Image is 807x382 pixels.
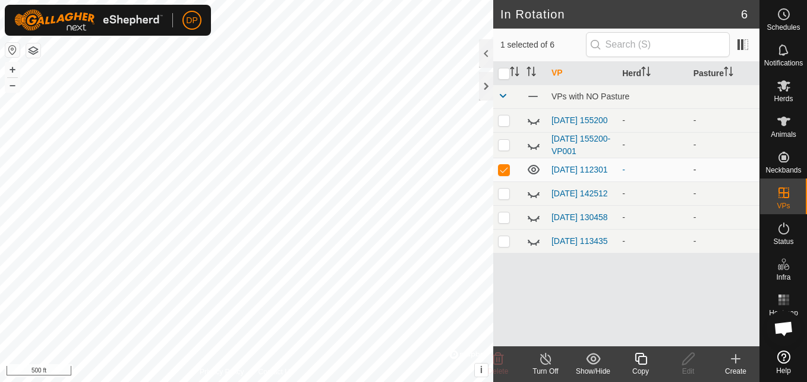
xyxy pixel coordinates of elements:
[527,68,536,78] p-sorticon: Activate to sort
[689,181,759,205] td: -
[622,187,683,200] div: -
[689,229,759,253] td: -
[26,43,40,58] button: Map Layers
[500,39,586,51] span: 1 selected of 6
[500,7,741,21] h2: In Rotation
[259,367,294,377] a: Contact Us
[510,68,519,78] p-sorticon: Activate to sort
[741,5,748,23] span: 6
[5,78,20,92] button: –
[765,167,801,174] span: Neckbands
[551,212,608,222] a: [DATE] 130458
[767,24,800,31] span: Schedules
[664,366,712,377] div: Edit
[774,95,793,102] span: Herds
[622,114,683,127] div: -
[689,108,759,132] td: -
[689,132,759,158] td: -
[777,202,790,209] span: VPs
[622,235,683,248] div: -
[776,367,791,374] span: Help
[551,236,608,246] a: [DATE] 113435
[617,366,664,377] div: Copy
[773,238,793,245] span: Status
[551,165,608,174] a: [DATE] 112301
[5,43,20,57] button: Reset Map
[771,131,796,138] span: Animals
[586,32,730,57] input: Search (S)
[689,205,759,229] td: -
[622,139,683,151] div: -
[522,366,569,377] div: Turn Off
[622,211,683,224] div: -
[689,62,759,85] th: Pasture
[200,367,244,377] a: Privacy Policy
[712,366,759,377] div: Create
[764,60,803,67] span: Notifications
[551,134,610,156] a: [DATE] 155200-VP001
[769,309,798,317] span: Heatmap
[689,158,759,181] td: -
[475,364,488,377] button: i
[186,14,197,27] span: DP
[14,10,163,31] img: Gallagher Logo
[547,62,617,85] th: VP
[641,68,651,78] p-sorticon: Activate to sort
[488,367,509,375] span: Delete
[480,365,483,375] span: i
[551,92,755,101] div: VPs with NO Pasture
[776,274,790,281] span: Infra
[569,366,617,377] div: Show/Hide
[724,68,733,78] p-sorticon: Activate to sort
[766,311,802,346] div: Open chat
[5,62,20,77] button: +
[622,164,683,176] div: -
[617,62,688,85] th: Herd
[551,189,608,198] a: [DATE] 142512
[551,115,608,125] a: [DATE] 155200
[760,346,807,379] a: Help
